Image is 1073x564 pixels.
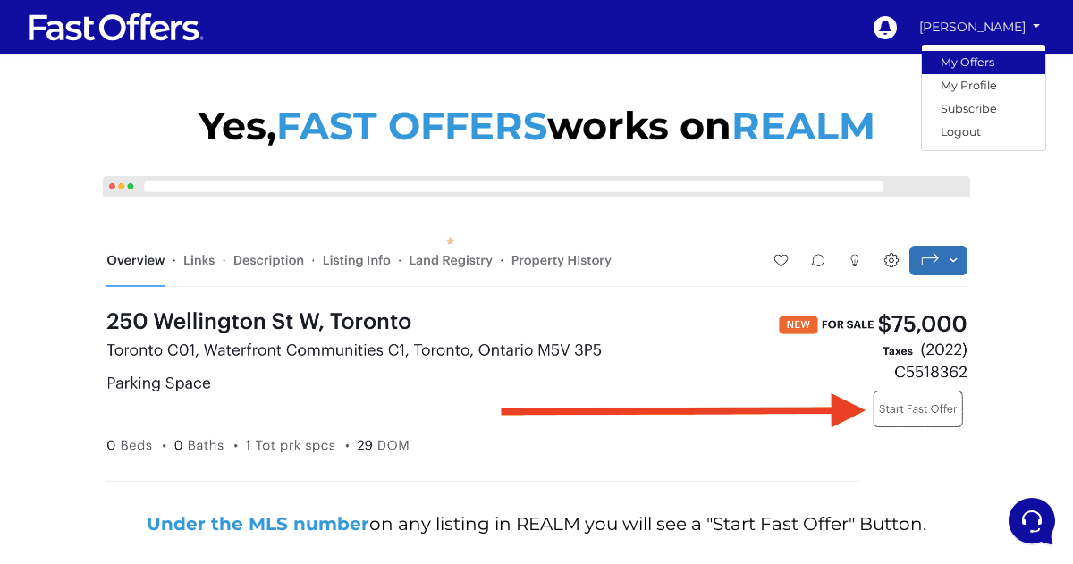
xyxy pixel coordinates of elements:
[922,121,1045,144] a: Logout
[21,162,336,215] a: AuraYou:how long does it take9 mos ago
[75,169,266,187] span: Aura
[921,44,1046,151] div: [PERSON_NAME]
[913,12,1046,43] a: [PERSON_NAME]
[29,102,64,138] img: dark
[75,100,266,118] span: Fast Offers Support
[29,294,122,308] span: Find an Answer
[922,97,1045,121] a: Subscribe
[98,511,975,536] p: on any listing in REALM you will see a "Start Fast Offer" Button.
[54,425,84,441] p: Home
[40,333,292,350] input: Search for an Article...
[14,14,300,43] h2: Hello Bahar 👋
[14,400,124,441] button: Home
[75,190,266,208] p: You: how long does it take
[277,169,329,185] p: 9 mos ago
[154,425,205,441] p: Messages
[922,74,1045,97] a: My Profile
[277,425,300,441] p: Help
[124,400,234,441] button: Messages
[731,102,875,149] span: REALM
[276,102,547,149] span: FAST OFFERS
[223,294,329,308] a: Open Help Center
[277,100,329,116] p: 7 mos ago
[129,233,250,248] span: Start a Conversation
[75,122,266,139] p: Hey sorry ill have tht refunded asap!
[29,72,145,86] span: Your Conversations
[147,513,369,535] strong: Under the MLS number
[29,171,64,206] img: dark
[98,99,975,153] p: Yes, works on
[29,223,329,258] button: Start a Conversation
[233,400,343,441] button: Help
[922,51,1045,74] a: My Offers
[21,93,336,147] a: Fast Offers SupportHey sorry ill have tht refunded asap!7 mos ago
[289,72,329,86] a: See all
[1005,494,1059,548] iframe: Customerly Messenger Launcher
